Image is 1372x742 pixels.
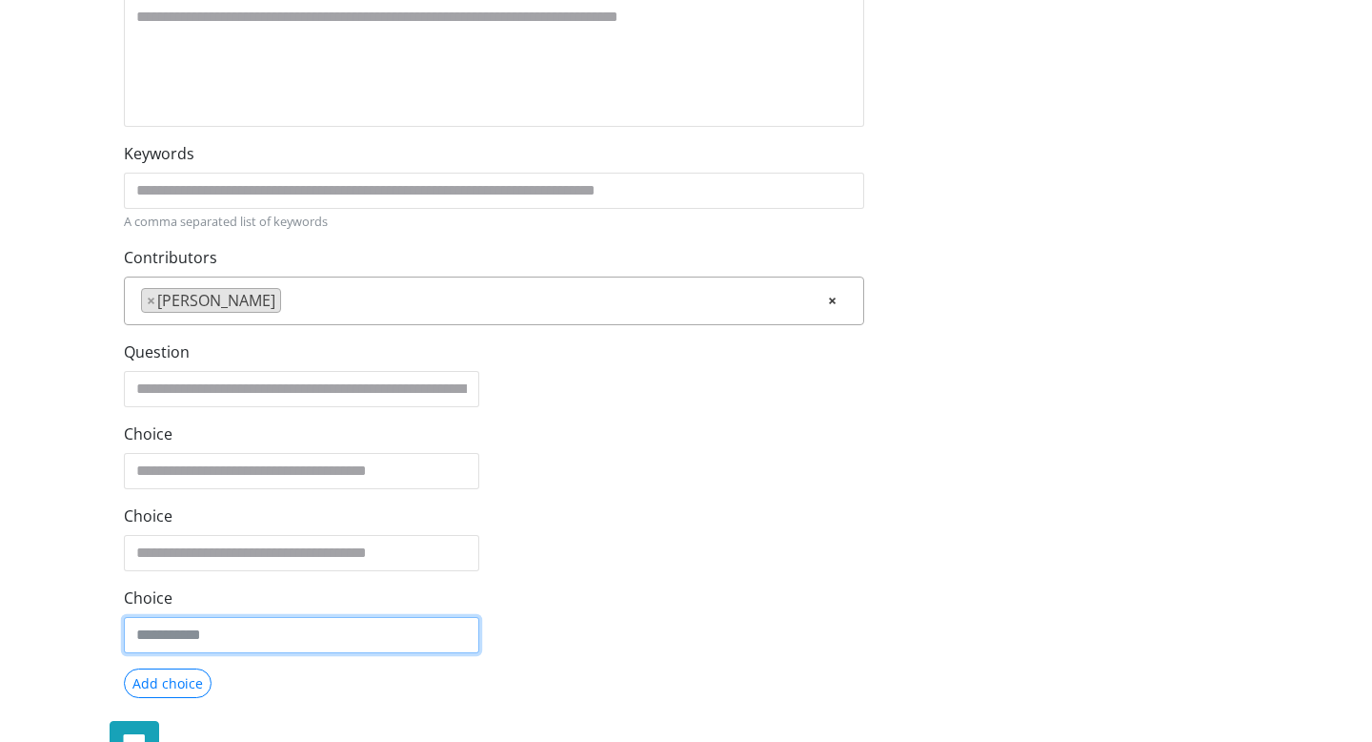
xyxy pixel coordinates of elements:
label: Choice [124,505,172,527]
label: Question [124,340,190,363]
span: Remove all items [827,288,837,313]
li: Ami Patel [141,288,281,313]
label: Choice [124,423,172,445]
small: A comma separated list of keywords [124,213,864,231]
span: × [147,289,155,312]
button: Add choice [124,669,212,698]
label: Contributors [124,246,217,269]
label: Keywords [124,142,194,165]
label: Choice [124,587,172,609]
